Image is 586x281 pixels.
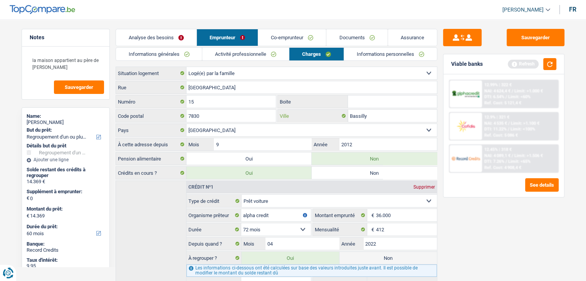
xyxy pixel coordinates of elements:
[258,29,326,46] a: Co-emprunteur
[27,257,105,263] div: Taux d'intérêt:
[512,89,513,94] span: /
[452,90,480,99] img: AlphaCredit
[484,89,510,94] span: NAI: 4 624,4 €
[186,264,437,277] div: Les informations ci-dessous ont été calculées sur base des valeurs introduites juste avant. Il es...
[27,179,105,185] div: 14.369 €
[569,6,576,13] div: fr
[27,224,103,230] label: Durée du prêt:
[186,209,241,221] label: Organisme prêteur
[27,157,105,162] div: Ajouter une ligne
[197,29,258,46] a: Emprunteur
[116,81,186,94] label: Rue
[313,209,368,221] label: Montant emprunté
[186,167,312,179] label: Oui
[339,138,437,151] input: AAAA
[278,110,348,122] label: Ville
[27,263,105,269] div: 9.95
[451,61,483,67] div: Viable banks
[186,152,312,165] label: Oui
[484,165,521,170] div: Ref. Cost: 4 908,4 €
[508,159,531,164] span: Limit: <65%
[312,152,437,165] label: Non
[484,127,507,132] span: DTI: 11.22%
[242,252,339,264] label: Oui
[452,119,480,133] img: Cofidis
[116,29,196,46] a: Analyse des besoins
[313,223,368,236] label: Mensualité
[27,127,103,133] label: But du prêt:
[186,252,242,264] label: À regrouper ?
[508,60,539,68] div: Refresh
[27,143,105,149] div: Détails but du prêt
[510,127,535,132] span: Limit: <100%
[116,138,186,151] label: À cette adresse depuis
[484,94,504,99] span: DTI: 6.54%
[484,159,504,164] span: DTI: 7.26%
[116,95,186,108] label: Numéro
[339,238,363,250] label: Année
[363,238,437,250] input: AAAA
[10,5,75,14] img: TopCompare Logo
[326,29,387,46] a: Documents
[512,153,513,158] span: /
[186,138,214,151] label: Mois
[186,195,242,207] label: Type de crédit
[388,29,437,46] a: Assurance
[484,82,512,87] div: 12.99% | 322 €
[27,113,105,119] div: Name:
[186,238,242,250] label: Depuis quand ?
[339,252,437,264] label: Non
[116,152,186,165] label: Pension alimentaire
[411,185,437,189] div: Supprimer
[511,121,539,126] span: Limit: >1.100 €
[508,127,509,132] span: /
[27,195,29,201] span: €
[484,147,512,152] div: 12.45% | 318 €
[265,238,339,250] input: MM
[186,223,241,236] label: Durée
[30,34,102,41] h5: Notes
[484,153,510,158] span: NAI: 4 089,1 €
[186,185,215,189] div: Crédit nº1
[116,110,186,122] label: Code postal
[525,178,559,192] button: See details
[27,189,103,195] label: Supplément à emprunter:
[65,85,93,90] span: Sauvegarder
[484,121,507,126] span: NAI: 4 535 €
[27,213,29,219] span: €
[508,94,531,99] span: Limit: <60%
[289,48,344,60] a: Charges
[452,151,480,166] img: Record Credits
[116,48,202,60] a: Informations générales
[507,29,564,46] button: Sauvegarder
[27,247,105,253] div: Record Credits
[367,209,376,221] span: €
[278,95,348,108] label: Boite
[484,133,518,138] div: Ref. Cost: 5 086 €
[505,94,507,99] span: /
[54,80,104,94] button: Sauvegarder
[312,167,437,179] label: Non
[116,124,186,136] label: Pays
[496,3,550,16] a: [PERSON_NAME]
[484,100,521,105] div: Ref. Cost: 5 121,4 €
[367,223,376,236] span: €
[502,7,544,13] span: [PERSON_NAME]
[202,48,289,60] a: Activité professionnelle
[505,159,507,164] span: /
[344,48,437,60] a: Informations personnelles
[312,138,339,151] label: Année
[27,119,105,125] div: [PERSON_NAME]
[484,115,509,120] div: 12.9% | 321 €
[214,138,311,151] input: MM
[508,121,510,126] span: /
[27,206,103,212] label: Montant du prêt:
[514,89,543,94] span: Limit: >1.000 €
[116,167,186,179] label: Crédits en cours ?
[27,167,105,179] div: Solde restant des crédits à regrouper
[116,67,186,79] label: Situation logement
[27,241,105,247] div: Banque:
[514,153,543,158] span: Limit: >1.506 €
[242,238,265,250] label: Mois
